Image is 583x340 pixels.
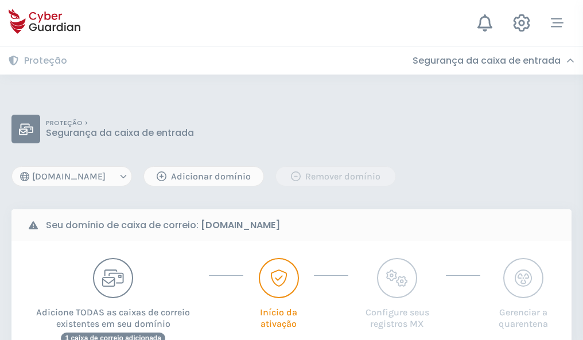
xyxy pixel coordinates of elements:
div: Remover domínio [285,170,387,183]
strong: [DOMAIN_NAME] [201,218,280,232]
p: Adicione TODAS as caixas de correio existentes em seu domínio [29,298,197,330]
b: Seu domínio de caixa de correio: [46,218,280,232]
h3: Proteção [24,55,67,67]
div: Segurança da caixa de entrada [413,55,574,67]
h3: Segurança da caixa de entrada [413,55,561,67]
button: Início da ativação [255,258,302,330]
div: Adicionar domínio [153,170,255,183]
button: Adicionar domínio [143,166,264,186]
p: Segurança da caixa de entrada [46,127,194,139]
p: PROTEÇÃO > [46,119,194,127]
p: Gerenciar a quarentena [492,298,554,330]
button: Gerenciar a quarentena [492,258,554,330]
button: Configure seus registros MX [360,258,435,330]
button: Remover domínio [275,166,396,186]
p: Início da ativação [255,298,302,330]
p: Configure seus registros MX [360,298,435,330]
